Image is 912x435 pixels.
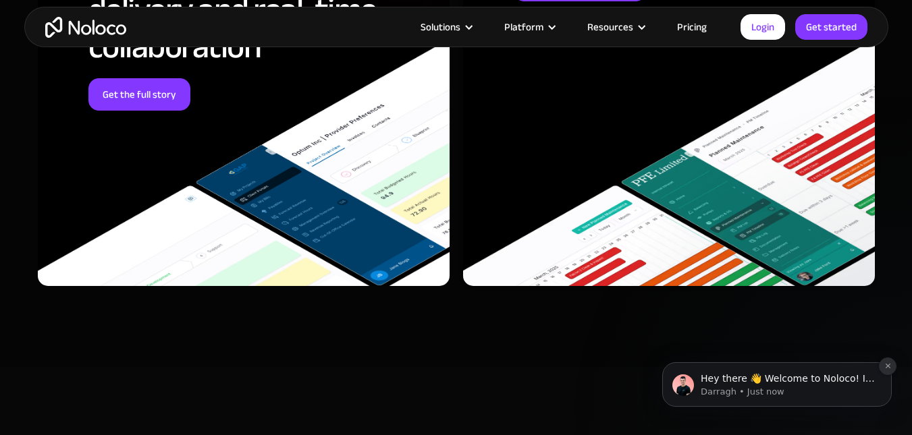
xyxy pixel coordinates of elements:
iframe: Intercom notifications message [642,277,912,428]
div: Resources [587,18,633,36]
div: message notification from Darragh, Just now. Hey there 👋 Welcome to Noloco! If you have any quest... [20,85,250,129]
a: Get started [795,14,867,40]
div: Platform [487,18,570,36]
a: Get the full story [88,78,190,111]
button: Dismiss notification [237,80,254,98]
p: Message from Darragh, sent Just now [59,109,233,121]
img: Profile image for Darragh [30,97,52,119]
a: home [45,17,126,38]
div: Solutions [404,18,487,36]
div: Solutions [421,18,460,36]
a: Login [741,14,785,40]
a: Pricing [660,18,724,36]
div: Platform [504,18,543,36]
p: Hey there 👋 Welcome to Noloco! If you have any questions, just reply to this message. [GEOGRAPHIC... [59,95,233,109]
div: Resources [570,18,660,36]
